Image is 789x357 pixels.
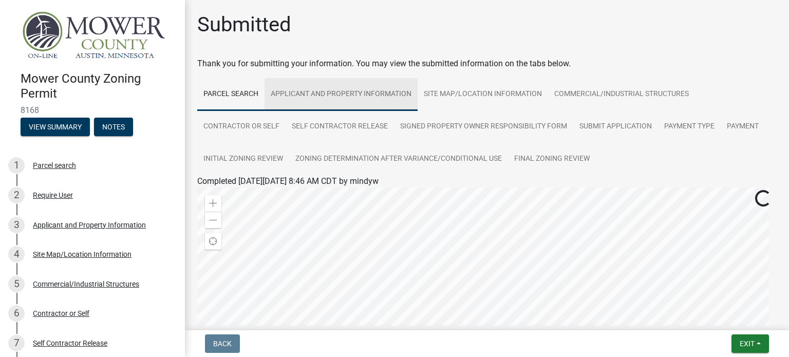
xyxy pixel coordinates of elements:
button: Back [205,334,240,353]
a: Contractor or Self [197,110,286,143]
div: Applicant and Property Information [33,221,146,229]
div: 4 [8,246,25,262]
a: Parcel search [197,78,265,111]
div: 3 [8,217,25,233]
div: 6 [8,305,25,322]
div: 2 [8,187,25,203]
div: Self Contractor Release [33,340,107,347]
span: 8168 [21,105,164,115]
button: Exit [731,334,769,353]
h1: Submitted [197,12,291,37]
a: Signed Property Owner Responsibility Form [394,110,573,143]
div: Require User [33,192,73,199]
button: Notes [94,118,133,136]
div: 1 [8,157,25,174]
wm-modal-confirm: Summary [21,123,90,131]
div: Site Map/Location Information [33,251,131,258]
a: Payment Type [658,110,721,143]
wm-modal-confirm: Notes [94,123,133,131]
div: Find my location [205,233,221,250]
span: Back [213,340,232,348]
div: Thank you for submitting your information. You may view the submitted information on the tabs below. [197,58,777,70]
div: Zoom out [205,212,221,228]
a: Commercial/Industrial Structures [548,78,695,111]
div: 7 [8,335,25,351]
a: Self Contractor Release [286,110,394,143]
div: Zoom in [205,195,221,212]
a: Final Zoning Review [508,143,596,176]
div: 5 [8,276,25,292]
a: Site Map/Location Information [418,78,548,111]
div: Commercial/Industrial Structures [33,280,139,288]
a: Initial Zoning Review [197,143,289,176]
h4: Mower County Zoning Permit [21,71,177,101]
a: Payment [721,110,765,143]
button: View Summary [21,118,90,136]
a: Zoning Determination after Variance/Conditional Use [289,143,508,176]
span: Exit [740,340,755,348]
div: Parcel search [33,162,76,169]
div: Contractor or Self [33,310,89,317]
a: Applicant and Property Information [265,78,418,111]
span: Completed [DATE][DATE] 8:46 AM CDT by mindyw [197,176,379,186]
img: Mower County, Minnesota [21,11,168,61]
a: Submit Application [573,110,658,143]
